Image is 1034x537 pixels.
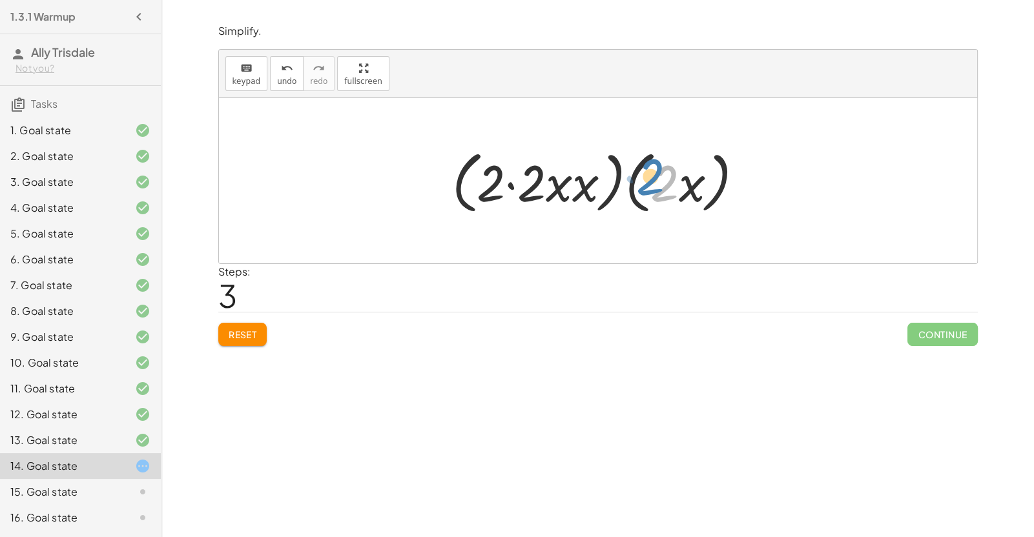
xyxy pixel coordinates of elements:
i: Task finished and correct. [135,407,150,422]
i: Task started. [135,458,150,474]
div: 7. Goal state [10,278,114,293]
span: keypad [233,77,261,86]
div: 8. Goal state [10,303,114,319]
i: Task finished and correct. [135,252,150,267]
i: undo [281,61,293,76]
div: 15. Goal state [10,484,114,500]
i: Task not started. [135,510,150,525]
div: 16. Goal state [10,510,114,525]
i: Task finished and correct. [135,200,150,216]
i: Task finished and correct. [135,432,150,448]
p: Simplify. [218,24,978,39]
div: Not you? [16,62,150,75]
div: 9. Goal state [10,329,114,345]
span: fullscreen [344,77,382,86]
span: Reset [229,329,257,340]
div: 3. Goal state [10,174,114,190]
span: 3 [218,276,237,315]
div: 1. Goal state [10,123,114,138]
i: Task not started. [135,484,150,500]
i: Task finished and correct. [135,148,150,164]
i: redo [313,61,325,76]
i: keyboard [240,61,253,76]
button: fullscreen [337,56,389,91]
span: undo [277,77,296,86]
span: Ally Trisdale [31,45,95,59]
span: Tasks [31,97,57,110]
div: 5. Goal state [10,226,114,241]
div: 6. Goal state [10,252,114,267]
i: Task finished and correct. [135,303,150,319]
i: Task finished and correct. [135,226,150,241]
h4: 1.3.1 Warmup [10,9,76,25]
button: Reset [218,323,267,346]
i: Task finished and correct. [135,123,150,138]
div: 12. Goal state [10,407,114,422]
button: redoredo [303,56,335,91]
div: 4. Goal state [10,200,114,216]
div: 11. Goal state [10,381,114,396]
div: 2. Goal state [10,148,114,164]
label: Steps: [218,265,251,278]
i: Task finished and correct. [135,174,150,190]
i: Task finished and correct. [135,355,150,370]
div: 13. Goal state [10,432,114,448]
span: redo [310,77,327,86]
i: Task finished and correct. [135,381,150,396]
i: Task finished and correct. [135,278,150,293]
button: undoundo [270,56,304,91]
i: Task finished and correct. [135,329,150,345]
button: keyboardkeypad [225,56,268,91]
div: 14. Goal state [10,458,114,474]
div: 10. Goal state [10,355,114,370]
